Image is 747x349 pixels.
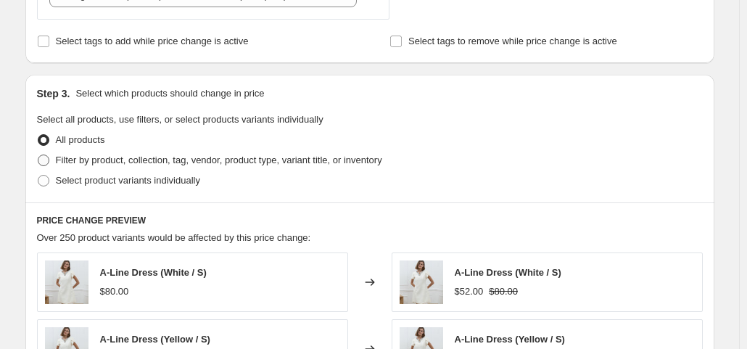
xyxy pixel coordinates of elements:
h2: Step 3. [37,86,70,101]
span: A-Line Dress (Yellow / S) [455,334,565,345]
img: 54a6ba1a-d80d-4d48-a5ae-26c4230e2afc_80x.jpg [45,260,88,304]
span: Select tags to remove while price change is active [408,36,617,46]
span: A-Line Dress (White / S) [455,267,561,278]
span: Over 250 product variants would be affected by this price change: [37,232,311,243]
span: A-Line Dress (White / S) [100,267,207,278]
span: All products [56,134,105,145]
h6: PRICE CHANGE PREVIEW [37,215,703,226]
span: Select all products, use filters, or select products variants individually [37,114,323,125]
div: $80.00 [100,284,129,299]
img: 54a6ba1a-d80d-4d48-a5ae-26c4230e2afc_80x.jpg [400,260,443,304]
span: Filter by product, collection, tag, vendor, product type, variant title, or inventory [56,155,382,165]
span: Select tags to add while price change is active [56,36,249,46]
span: A-Line Dress (Yellow / S) [100,334,210,345]
div: $52.00 [455,284,484,299]
p: Select which products should change in price [75,86,264,101]
span: Select product variants individually [56,175,200,186]
strike: $80.00 [489,284,518,299]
